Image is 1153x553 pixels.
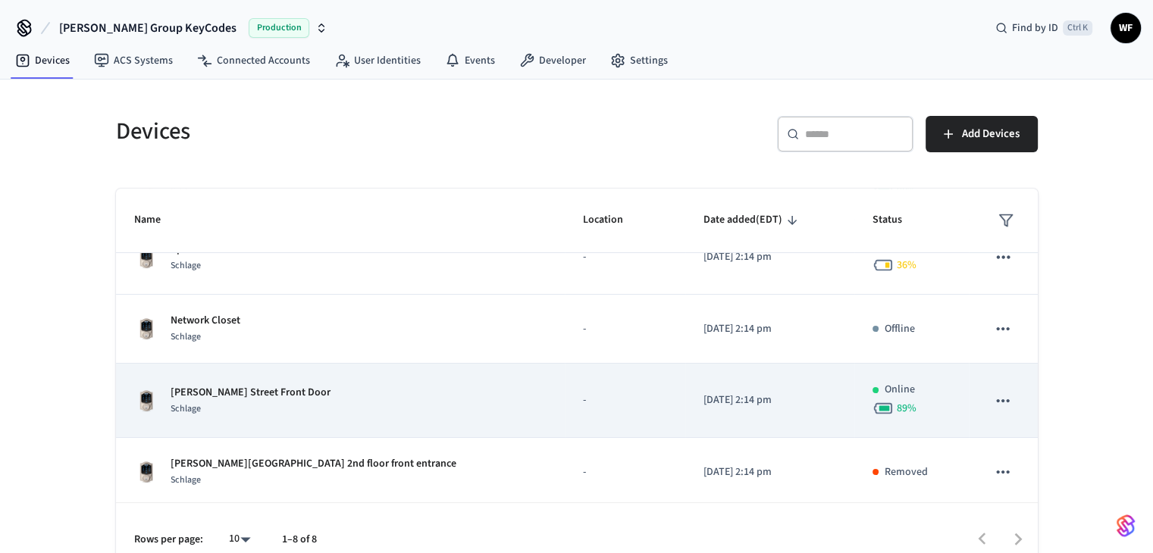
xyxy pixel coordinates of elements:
[703,321,836,337] p: [DATE] 2:14 pm
[134,245,158,270] img: Schlage Sense Smart Deadbolt with Camelot Trim, Front
[249,18,309,38] span: Production
[703,392,836,408] p: [DATE] 2:14 pm
[134,532,203,548] p: Rows per page:
[583,464,667,480] p: -
[1112,14,1139,42] span: WF
[171,313,240,329] p: Network Closet
[1012,20,1058,36] span: Find by ID
[134,389,158,413] img: Schlage Sense Smart Deadbolt with Camelot Trim, Front
[583,321,667,337] p: -
[171,402,201,415] span: Schlage
[885,464,928,480] p: Removed
[59,19,237,37] span: [PERSON_NAME] Group KeyCodes
[703,249,836,265] p: [DATE] 2:14 pm
[134,208,180,232] span: Name
[171,473,201,486] span: Schlage
[1117,514,1135,538] img: SeamLogoGradient.69752ec5.svg
[885,321,915,337] p: Offline
[171,385,331,401] p: [PERSON_NAME] Street Front Door
[185,47,322,74] a: Connected Accounts
[885,382,915,398] p: Online
[962,124,1020,144] span: Add Devices
[322,47,433,74] a: User Identities
[282,532,317,548] p: 1–8 of 8
[171,330,201,343] span: Schlage
[3,47,82,74] a: Devices
[897,401,916,416] span: 89 %
[134,317,158,341] img: Schlage Sense Smart Deadbolt with Camelot Trim, Front
[897,258,916,273] span: 36 %
[598,47,680,74] a: Settings
[926,116,1038,152] button: Add Devices
[703,464,836,480] p: [DATE] 2:14 pm
[583,249,667,265] p: -
[171,456,456,472] p: [PERSON_NAME][GEOGRAPHIC_DATA] 2nd floor front entrance
[82,47,185,74] a: ACS Systems
[433,47,507,74] a: Events
[983,14,1104,42] div: Find by IDCtrl K
[116,116,568,147] h5: Devices
[1063,20,1092,36] span: Ctrl K
[583,392,667,408] p: -
[703,208,802,232] span: Date added(EDT)
[221,528,258,550] div: 10
[1111,13,1141,43] button: WF
[171,259,201,272] span: Schlage
[583,208,643,232] span: Location
[507,47,598,74] a: Developer
[134,460,158,484] img: Schlage Sense Smart Deadbolt with Camelot Trim, Front
[873,208,922,232] span: Status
